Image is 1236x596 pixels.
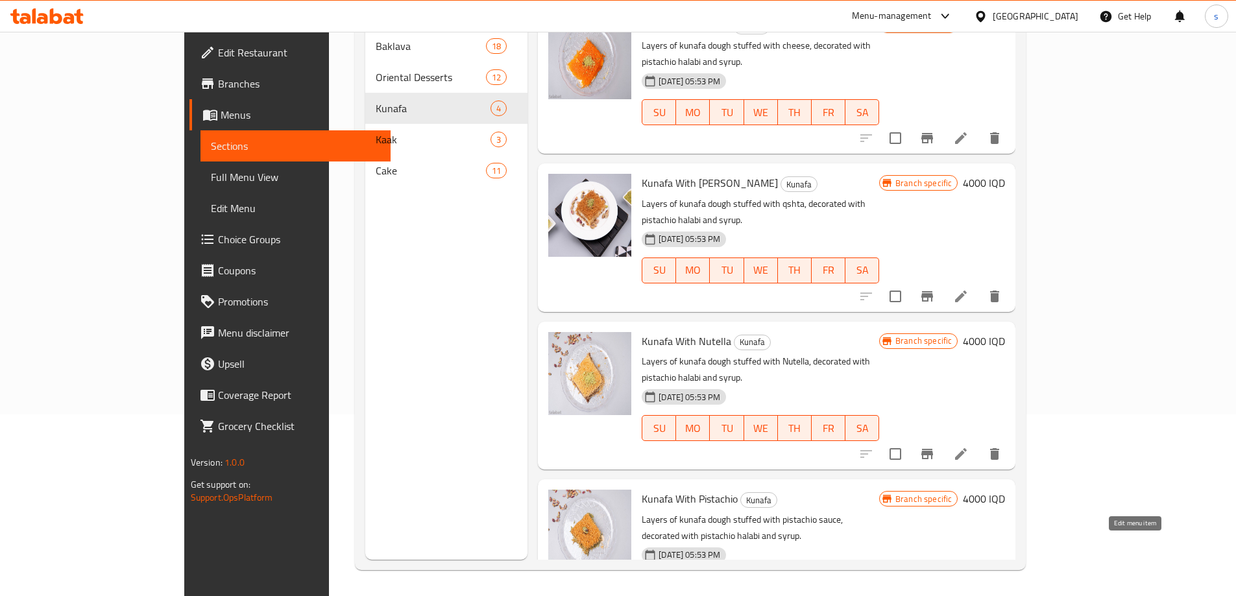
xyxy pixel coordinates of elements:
span: Branch specific [890,335,957,347]
span: 12 [487,71,506,84]
button: FR [812,415,845,441]
span: TH [783,419,806,438]
span: TH [783,103,806,122]
span: Kunafa [734,335,770,350]
a: Coverage Report [189,379,391,411]
span: Edit Menu [211,200,380,216]
button: delete [979,123,1010,154]
div: Oriental Desserts12 [365,62,528,93]
a: Coupons [189,255,391,286]
button: Branch-specific-item [912,123,943,154]
button: MO [676,257,710,283]
span: Kunafa With Pistachio [642,489,738,508]
span: 4 [491,102,506,115]
img: Kunafa With Pistachio [548,490,631,573]
button: SA [845,99,879,125]
div: Baklava18 [365,30,528,62]
div: Kunafa4 [365,93,528,124]
button: WE [744,257,778,283]
span: Coverage Report [218,387,380,403]
button: FR [812,99,845,125]
div: [GEOGRAPHIC_DATA] [993,9,1078,23]
button: SU [642,99,676,125]
button: SU [642,257,676,283]
span: [DATE] 05:53 PM [653,391,725,403]
span: TU [715,261,738,280]
span: MO [681,103,705,122]
button: TU [710,415,744,441]
a: Menu disclaimer [189,317,391,348]
span: Promotions [218,294,380,309]
img: Kunafa With Cheese [548,16,631,99]
span: [DATE] 05:53 PM [653,549,725,561]
p: Layers of kunafa dough stuffed with pistachio sauce, decorated with pistachio halabi and syrup. [642,512,879,544]
div: items [491,132,507,147]
span: 18 [487,40,506,53]
a: Edit menu item [953,130,969,146]
span: MO [681,419,705,438]
div: items [486,69,507,85]
span: Baklava [376,38,486,54]
button: TH [778,99,812,125]
span: Get support on: [191,476,250,493]
span: 1.0.0 [224,454,245,471]
span: TH [783,261,806,280]
span: FR [817,419,840,438]
a: Branches [189,68,391,99]
span: TU [715,103,738,122]
button: SA [845,415,879,441]
span: WE [749,419,773,438]
p: Layers of kunafa dough stuffed with qshta, decorated with pistachio halabi and syrup. [642,196,879,228]
span: SA [851,261,874,280]
h6: 4000 IQD [963,16,1005,34]
span: TU [715,419,738,438]
span: SU [648,261,671,280]
span: Select to update [882,125,909,152]
div: Kaak3 [365,124,528,155]
div: items [486,38,507,54]
a: Edit Menu [200,193,391,224]
a: Edit menu item [953,446,969,462]
button: TH [778,257,812,283]
a: Sections [200,130,391,161]
h6: 4000 IQD [963,332,1005,350]
span: WE [749,261,773,280]
div: Kunafa [376,101,491,116]
button: TH [778,415,812,441]
nav: Menu sections [365,25,528,191]
p: Layers of kunafa dough stuffed with Nutella, decorated with pistachio halabi and syrup. [642,353,879,386]
span: s [1214,9,1218,23]
div: Oriental Desserts [376,69,486,85]
span: Cake [376,163,486,178]
a: Choice Groups [189,224,391,255]
div: Kunafa [740,492,777,508]
span: Select to update [882,283,909,310]
span: Branches [218,76,380,91]
button: Branch-specific-item [912,438,943,470]
div: Cake11 [365,155,528,186]
button: MO [676,99,710,125]
span: Kunafa With Nutella [642,331,731,351]
img: Kunafa With Kaymak [548,174,631,257]
a: Full Menu View [200,161,391,193]
span: Edit Restaurant [218,45,380,60]
span: Choice Groups [218,232,380,247]
span: Full Menu View [211,169,380,185]
span: Kaak [376,132,491,147]
p: Layers of kunafa dough stuffed with cheese, decorated with pistachio halabi and syrup. [642,38,879,70]
div: Menu-management [852,8,932,24]
button: WE [744,415,778,441]
span: Version: [191,454,223,471]
div: items [491,101,507,116]
a: Support.OpsPlatform [191,489,273,506]
span: Kunafa With [PERSON_NAME] [642,173,778,193]
span: Upsell [218,356,380,372]
img: Kunafa With Nutella [548,332,631,415]
span: FR [817,261,840,280]
button: SU [642,415,676,441]
a: Edit menu item [953,289,969,304]
span: FR [817,103,840,122]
